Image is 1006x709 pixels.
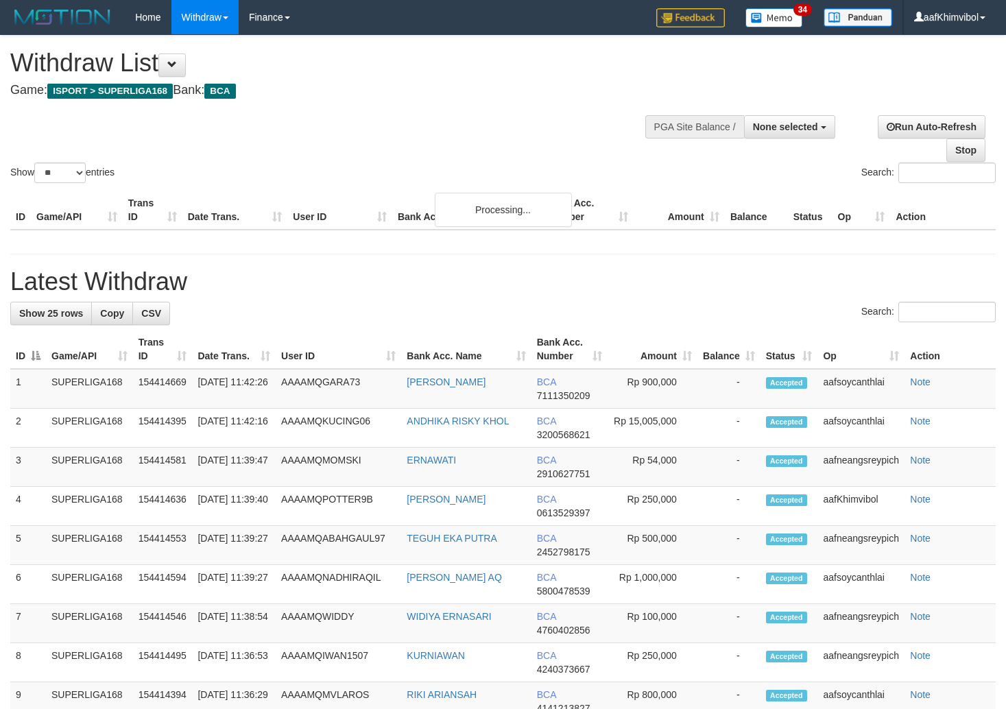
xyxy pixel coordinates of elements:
[697,409,761,448] td: -
[204,84,235,99] span: BCA
[793,3,812,16] span: 34
[766,651,807,662] span: Accepted
[817,369,905,409] td: aafsoycanthlai
[608,487,697,526] td: Rp 250,000
[537,533,556,544] span: BCA
[133,604,193,643] td: 154414546
[276,565,401,604] td: AAAAMQNADHIRAQIL
[634,191,725,230] th: Amount
[910,650,931,661] a: Note
[123,191,182,230] th: Trans ID
[537,664,590,675] span: Copy 4240373667 to clipboard
[133,487,193,526] td: 154414636
[192,409,276,448] td: [DATE] 11:42:16
[10,191,31,230] th: ID
[697,526,761,565] td: -
[766,416,807,428] span: Accepted
[407,689,477,700] a: RIKI ARIANSAH
[10,49,657,77] h1: Withdraw List
[697,330,761,369] th: Balance: activate to sort column ascending
[46,604,133,643] td: SUPERLIGA168
[46,526,133,565] td: SUPERLIGA168
[407,611,491,622] a: WIDIYA ERNASARI
[133,448,193,487] td: 154414581
[19,308,83,319] span: Show 25 rows
[182,191,288,230] th: Date Trans.
[276,409,401,448] td: AAAAMQKUCING06
[276,369,401,409] td: AAAAMQGARA73
[133,409,193,448] td: 154414395
[10,163,115,183] label: Show entries
[133,565,193,604] td: 154414594
[910,533,931,544] a: Note
[287,191,392,230] th: User ID
[537,611,556,622] span: BCA
[537,572,556,583] span: BCA
[435,193,572,227] div: Processing...
[537,376,556,387] span: BCA
[817,565,905,604] td: aafsoycanthlai
[10,84,657,97] h4: Game: Bank:
[537,416,556,426] span: BCA
[537,468,590,479] span: Copy 2910627751 to clipboard
[192,330,276,369] th: Date Trans.: activate to sort column ascending
[761,330,818,369] th: Status: activate to sort column ascending
[878,115,985,139] a: Run Auto-Refresh
[91,302,133,325] a: Copy
[753,121,818,132] span: None selected
[10,448,46,487] td: 3
[608,643,697,682] td: Rp 250,000
[10,409,46,448] td: 2
[725,191,788,230] th: Balance
[608,330,697,369] th: Amount: activate to sort column ascending
[133,526,193,565] td: 154414553
[910,494,931,505] a: Note
[34,163,86,183] select: Showentries
[401,330,531,369] th: Bank Acc. Name: activate to sort column ascending
[276,448,401,487] td: AAAAMQMOMSKI
[910,376,931,387] a: Note
[10,643,46,682] td: 8
[697,565,761,604] td: -
[407,376,486,387] a: [PERSON_NAME]
[10,7,115,27] img: MOTION_logo.png
[861,302,996,322] label: Search:
[788,191,833,230] th: Status
[537,507,590,518] span: Copy 0613529397 to clipboard
[537,390,590,401] span: Copy 7111350209 to clipboard
[861,163,996,183] label: Search:
[46,565,133,604] td: SUPERLIGA168
[46,643,133,682] td: SUPERLIGA168
[47,84,173,99] span: ISPORT > SUPERLIGA168
[392,191,542,230] th: Bank Acc. Name
[656,8,725,27] img: Feedback.jpg
[276,487,401,526] td: AAAAMQPOTTER9B
[10,565,46,604] td: 6
[407,650,465,661] a: KURNIAWAN
[744,115,835,139] button: None selected
[46,487,133,526] td: SUPERLIGA168
[192,487,276,526] td: [DATE] 11:39:40
[46,369,133,409] td: SUPERLIGA168
[766,573,807,584] span: Accepted
[46,330,133,369] th: Game/API: activate to sort column ascending
[817,604,905,643] td: aafneangsreypich
[192,369,276,409] td: [DATE] 11:42:26
[697,604,761,643] td: -
[133,369,193,409] td: 154414669
[132,302,170,325] a: CSV
[46,448,133,487] td: SUPERLIGA168
[192,565,276,604] td: [DATE] 11:39:27
[537,625,590,636] span: Copy 4760402856 to clipboard
[192,604,276,643] td: [DATE] 11:38:54
[537,429,590,440] span: Copy 3200568621 to clipboard
[133,330,193,369] th: Trans ID: activate to sort column ascending
[537,494,556,505] span: BCA
[817,409,905,448] td: aafsoycanthlai
[817,448,905,487] td: aafneangsreypich
[141,308,161,319] span: CSV
[10,302,92,325] a: Show 25 rows
[910,611,931,622] a: Note
[276,526,401,565] td: AAAAMQABAHGAUL97
[890,191,996,230] th: Action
